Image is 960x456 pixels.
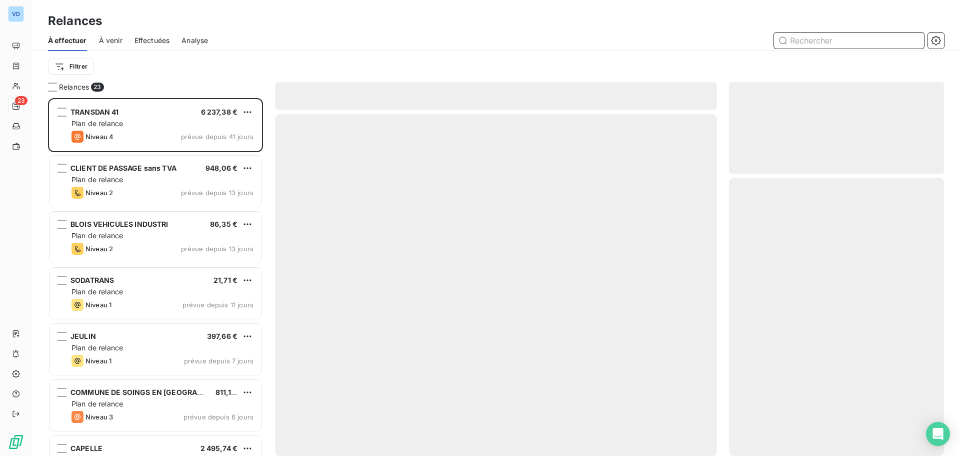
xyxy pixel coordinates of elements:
[85,301,111,309] span: Niveau 1
[215,388,242,396] span: 811,14 €
[85,245,113,253] span: Niveau 2
[71,399,123,408] span: Plan de relance
[184,357,253,365] span: prévue depuis 7 jours
[134,36,170,46] span: Effectuées
[213,276,237,284] span: 21,71 €
[99,36,122,46] span: À venir
[70,388,238,396] span: COMMUNE DE SOINGS EN [GEOGRAPHIC_DATA]
[926,422,950,446] div: Open Intercom Messenger
[207,332,237,340] span: 397,66 €
[200,444,238,452] span: 2 495,74 €
[181,245,253,253] span: prévue depuis 13 jours
[70,108,119,116] span: TRANSDAN 41
[15,96,27,105] span: 23
[70,332,96,340] span: JEULIN
[71,231,123,240] span: Plan de relance
[8,434,24,450] img: Logo LeanPay
[85,189,113,197] span: Niveau 2
[205,164,237,172] span: 948,06 €
[181,36,208,46] span: Analyse
[85,413,113,421] span: Niveau 3
[85,133,113,141] span: Niveau 4
[48,59,94,75] button: Filtrer
[71,119,123,128] span: Plan de relance
[71,287,123,296] span: Plan de relance
[71,343,123,352] span: Plan de relance
[182,301,253,309] span: prévue depuis 11 jours
[70,276,114,284] span: SODATRANS
[48,98,263,456] div: grid
[774,33,924,49] input: Rechercher
[181,133,253,141] span: prévue depuis 41 jours
[8,6,24,22] div: VD
[48,12,102,30] h3: Relances
[59,82,89,92] span: Relances
[183,413,253,421] span: prévue depuis 6 jours
[48,36,87,46] span: À effectuer
[85,357,111,365] span: Niveau 1
[70,164,176,172] span: CLIENT DE PASSAGE sans TVA
[71,175,123,184] span: Plan de relance
[91,83,103,92] span: 23
[210,220,237,228] span: 86,35 €
[181,189,253,197] span: prévue depuis 13 jours
[70,220,168,228] span: BLOIS VEHICULES INDUSTRI
[201,108,238,116] span: 6 237,38 €
[70,444,102,452] span: CAPELLE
